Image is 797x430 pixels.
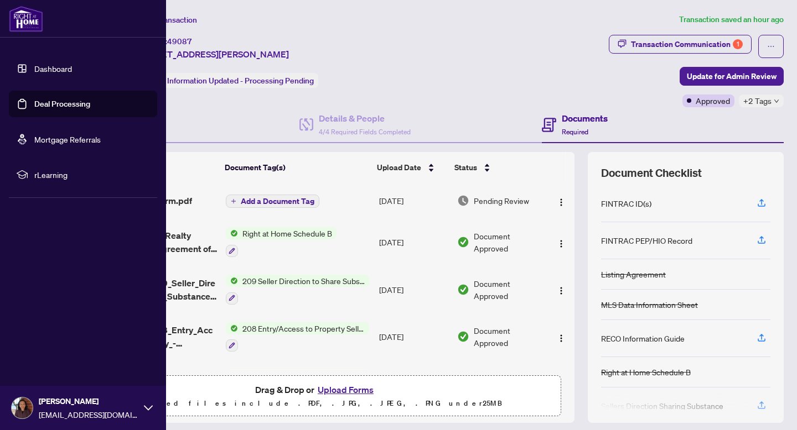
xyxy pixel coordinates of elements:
img: Status Icon [226,369,238,381]
div: Listing Agreement [601,268,666,280]
button: Open asap [753,391,786,424]
td: [DATE] [375,218,453,266]
img: Logo [557,286,566,295]
td: [DATE] [375,360,453,408]
div: RECO Information Guide [601,332,685,344]
th: Upload Date [372,152,450,183]
img: Logo [557,198,566,207]
button: Status Icon209 Seller Direction to Share Substance of Offers [226,275,369,305]
button: Status Icon208 Entry/Access to Property Seller Acknowledgement [226,322,369,352]
span: 49087 [167,36,192,46]
div: Transaction Communication [631,35,743,53]
span: [PERSON_NAME] [39,395,138,407]
img: Document Status [457,236,469,248]
td: [DATE] [375,183,453,218]
button: Add a Document Tag [226,195,319,208]
button: Logo [552,233,570,251]
span: Document Approved [474,277,543,302]
button: Logo [552,192,570,209]
a: Dashboard [34,64,72,74]
h4: Details & People [319,112,411,125]
div: Status: [137,73,318,88]
img: logo [9,6,43,32]
span: Drag & Drop orUpload FormsSupported files include .PDF, .JPG, .JPEG, .PNG under25MB [71,376,561,417]
span: Update for Admin Review [687,67,777,85]
span: Status [454,161,477,174]
span: +2 Tags [743,95,772,107]
td: [DATE] [375,266,453,313]
th: Status [450,152,544,183]
img: Logo [557,239,566,248]
span: Upload Date [377,161,421,174]
img: Status Icon [226,322,238,334]
img: Document Status [457,195,469,207]
span: Information Updated - Processing Pending [167,76,314,86]
span: Required [562,128,588,136]
p: Supported files include .PDF, .JPG, .JPEG, .PNG under 25 MB [78,397,554,410]
span: Pending Review [474,195,529,207]
img: Profile Icon [12,397,33,418]
span: plus [231,198,236,204]
span: [EMAIL_ADDRESS][DOMAIN_NAME] [39,408,138,421]
span: [STREET_ADDRESS][PERSON_NAME] [137,48,289,61]
span: Right at Home Schedule B [238,227,337,239]
span: Drag & Drop or [255,382,377,397]
img: Document Status [457,284,469,296]
span: rLearning [34,169,149,181]
img: Status Icon [226,227,238,239]
button: Logo [552,328,570,345]
div: Right at Home Schedule B [601,366,691,378]
div: MLS Data Information Sheet [601,298,698,311]
img: Logo [557,334,566,343]
span: Approved [696,95,730,107]
img: Document Status [457,331,469,343]
span: Document Approved [474,230,543,254]
article: Transaction saved an hour ago [679,13,784,26]
span: 244 Seller’s Direction re: Property/Offers [238,369,369,381]
button: Update for Admin Review [680,67,784,86]
h4: Documents [562,112,608,125]
button: Transaction Communication1 [609,35,752,54]
button: Upload Forms [314,382,377,397]
span: Document Checklist [601,165,702,181]
div: FINTRAC PEP/HIO Record [601,234,692,247]
span: 208 Entry/Access to Property Seller Acknowledgement [238,322,369,334]
span: 4/4 Required Fields Completed [319,128,411,136]
td: [DATE] [375,313,453,361]
span: 209 Seller Direction to Share Substance of Offers [238,275,369,287]
div: 1 [733,39,743,49]
span: View Transaction [138,15,197,25]
button: Status IconRight at Home Schedule B [226,227,337,257]
span: Document Approved [474,324,543,349]
th: Document Tag(s) [220,152,372,183]
span: Add a Document Tag [241,197,314,205]
button: Status Icon244 Seller’s Direction re: Property/Offers [226,369,369,399]
div: FINTRAC ID(s) [601,197,651,209]
a: Mortgage Referrals [34,134,101,144]
span: ellipsis [767,43,775,50]
img: Status Icon [226,275,238,287]
a: Deal Processing [34,99,90,109]
span: down [774,98,779,104]
button: Logo [552,281,570,298]
button: Add a Document Tag [226,194,319,208]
